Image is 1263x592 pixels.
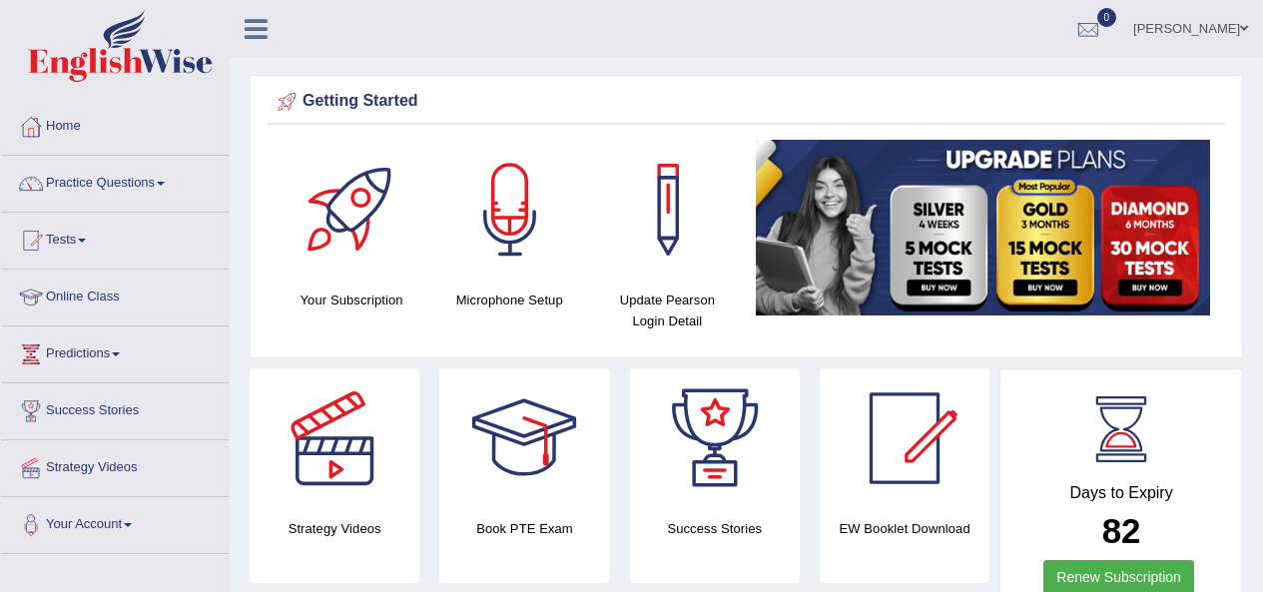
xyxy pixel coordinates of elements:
[1,326,229,376] a: Predictions
[283,290,420,310] h4: Your Subscription
[1,383,229,433] a: Success Stories
[1,270,229,319] a: Online Class
[1,440,229,490] a: Strategy Videos
[820,518,989,539] h4: EW Booklet Download
[439,518,609,539] h4: Book PTE Exam
[1,213,229,263] a: Tests
[1097,8,1117,27] span: 0
[756,140,1210,315] img: small5.jpg
[1,99,229,149] a: Home
[598,290,736,331] h4: Update Pearson Login Detail
[1,497,229,547] a: Your Account
[250,518,419,539] h4: Strategy Videos
[440,290,578,310] h4: Microphone Setup
[273,87,1220,117] div: Getting Started
[630,518,800,539] h4: Success Stories
[1,156,229,206] a: Practice Questions
[1022,484,1220,502] h4: Days to Expiry
[1102,511,1141,550] b: 82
